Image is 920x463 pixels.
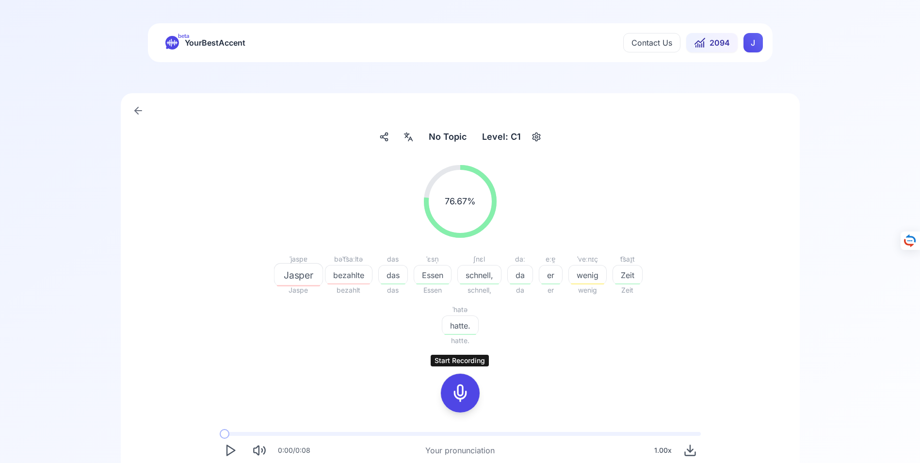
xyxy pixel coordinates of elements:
div: bəˈt͡saːltə [325,253,372,265]
button: Mute [249,440,270,461]
span: wenig [568,284,607,296]
button: Zeit [613,265,643,284]
span: 76.67 % [445,195,476,208]
span: das [378,284,408,296]
button: Contact Us [623,33,680,52]
span: er [539,284,563,296]
span: bezahlte [325,269,372,281]
span: Essen [414,269,451,281]
button: bezahlte [325,265,372,284]
button: hatte. [442,315,479,335]
button: wenig [568,265,607,284]
span: Zeit [613,284,643,296]
span: schnell, [458,269,501,281]
button: schnell, [457,265,501,284]
div: t͡saɪ̯t [613,253,643,265]
span: bezahlt [325,284,372,296]
span: Essen [414,284,452,296]
div: 0:00 / 0:08 [278,446,310,455]
span: beta [178,32,189,40]
span: wenig [569,269,606,281]
button: Download audio [679,440,701,461]
button: No Topic [425,128,470,146]
div: das [378,253,408,265]
span: Jaspe [278,284,319,296]
span: das [379,269,407,281]
div: J [743,33,763,52]
div: ˈɛsn̩ [414,253,452,265]
button: JJ [743,33,763,52]
button: Play [220,440,241,461]
span: hatte. [442,335,479,347]
button: 2094 [686,33,738,52]
div: eːɐ̯ [539,253,563,265]
span: Jasper [274,268,323,282]
div: ˈveːnɪç [568,253,607,265]
button: das [378,265,408,284]
span: da [507,284,533,296]
div: Start Recording [431,355,489,366]
div: 1.00 x [650,441,676,460]
span: No Topic [429,130,467,144]
div: ˈjaspɐ [278,253,319,265]
span: er [539,269,562,281]
button: Level: C1 [478,128,544,146]
span: 2094 [710,37,730,49]
div: Level: C1 [478,128,525,146]
div: ˈhatə [442,304,479,315]
div: Your pronunciation [425,445,495,456]
button: Essen [414,265,452,284]
button: Jasper [278,265,319,284]
span: da [508,269,533,281]
div: daː [507,253,533,265]
button: er [539,265,563,284]
span: schnell, [457,284,501,296]
span: YourBestAccent [185,36,245,50]
a: betaYourBestAccent [158,36,253,50]
span: Zeit [613,269,642,281]
div: ʃnɛl [457,253,501,265]
span: hatte. [442,320,478,331]
button: da [507,265,533,284]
